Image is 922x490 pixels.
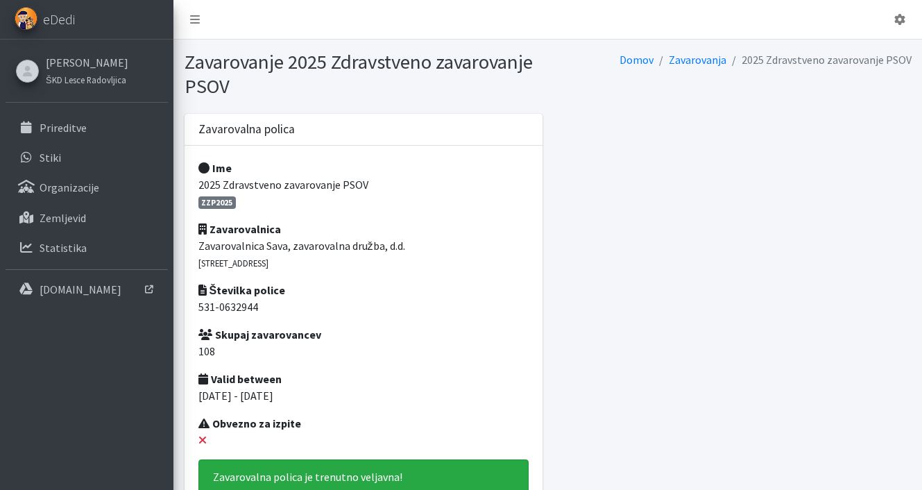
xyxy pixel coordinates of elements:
a: [PERSON_NAME] [46,54,128,71]
p: [DATE] - [DATE] [198,387,529,404]
span: ZZP2025 [198,196,237,209]
p: 2025 Zdravstveno zavarovanje PSOV [198,176,529,210]
strong: Valid between [198,372,282,386]
p: 531-0632944 [198,298,529,315]
p: Zavarovalnica Sava, zavarovalna družba, d.d. [198,237,529,271]
img: eDedi [15,7,37,30]
a: Organizacije [6,174,168,201]
strong: Skupaj zavarovancev [198,328,321,341]
p: Organizacije [40,180,99,194]
strong: Obvezno za izpite [198,416,301,430]
strong: Zavarovalnica [198,222,281,236]
a: Prireditve [6,114,168,142]
p: Zemljevid [40,211,86,225]
a: Statistika [6,234,168,262]
p: [DOMAIN_NAME] [40,282,121,296]
small: ŠKD Lesce Radovljica [46,74,126,85]
a: [DOMAIN_NAME] [6,276,168,303]
p: 108 [198,343,529,360]
p: Prireditve [40,121,87,135]
a: ŠKD Lesce Radovljica [46,71,128,87]
a: Zemljevid [6,204,168,232]
h3: Zavarovalna polica [198,122,295,137]
p: Statistika [40,241,87,255]
small: [STREET_ADDRESS] [198,257,268,269]
strong: Ime [198,161,232,175]
a: Domov [620,53,654,67]
span: eDedi [43,9,75,30]
a: Stiki [6,144,168,171]
li: 2025 Zdravstveno zavarovanje PSOV [726,50,912,70]
h1: Zavarovanje 2025 Zdravstveno zavarovanje PSOV [185,50,543,98]
p: Stiki [40,151,61,164]
a: Zavarovanja [669,53,726,67]
strong: Številka police [198,283,286,297]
